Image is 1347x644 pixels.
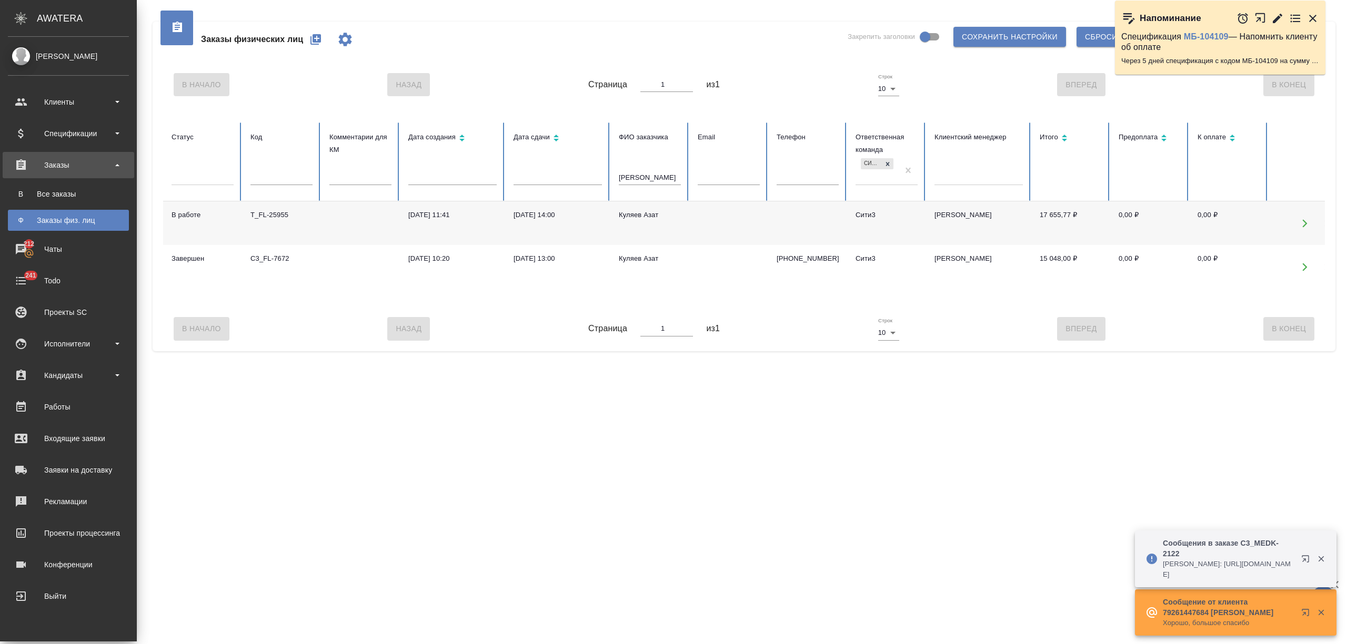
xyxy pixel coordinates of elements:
div: Клиентский менеджер [934,131,1023,144]
button: Сбросить все настройки [1077,27,1203,47]
div: [DATE] 11:41 [408,210,497,220]
div: Куляев Азат [619,210,681,220]
td: 15 048,00 ₽ [1031,245,1110,289]
a: Входящие заявки [3,425,134,452]
a: ВВсе заказы [8,183,129,205]
div: [PERSON_NAME] [8,50,129,62]
a: Конференции [3,551,134,578]
div: ФИО заказчика [619,131,681,144]
a: 241Todo [3,268,134,294]
button: Открыть в новой вкладке [1295,548,1320,574]
button: Сохранить настройки [953,27,1066,47]
div: Завершен [172,253,234,264]
td: [PERSON_NAME] [926,201,1031,245]
div: Чаты [8,241,129,257]
div: Статус [172,131,234,144]
button: Открыть [1294,212,1315,234]
div: 10 [878,325,899,340]
span: из 1 [706,78,720,91]
div: Сортировка [1040,131,1102,146]
button: Редактировать [1271,12,1284,25]
button: Закрыть [1310,554,1332,564]
button: Удалить [1316,212,1338,234]
div: Спецификации [8,126,129,141]
span: Закрепить заголовки [848,32,915,42]
div: T_FL-25955 [250,210,313,220]
a: Проекты SC [3,299,134,325]
div: Email [698,131,760,144]
p: Спецификация — Напомнить клиенту об оплате [1121,32,1319,53]
button: Открыть в новой вкладке [1254,7,1266,29]
div: [DATE] 14:00 [514,210,602,220]
button: Закрыть [1310,608,1332,617]
span: 212 [17,239,41,249]
td: 17 655,77 ₽ [1031,201,1110,245]
div: Заказы физ. лиц [13,215,124,226]
div: Ответственная команда [856,131,918,156]
button: Открыть в новой вкладке [1295,602,1320,627]
div: Комментарии для КМ [329,131,391,156]
div: AWATERA [37,8,137,29]
button: Создать [303,27,328,52]
span: из 1 [706,322,720,335]
button: Отложить [1237,12,1249,25]
div: Заявки на доставку [8,462,129,478]
p: Хорошо, большое спасибо [1163,618,1294,628]
div: Заказы [8,157,129,173]
div: Проекты SC [8,304,129,320]
td: 0,00 ₽ [1189,201,1268,245]
div: [DATE] 13:00 [514,253,602,264]
div: C3_FL-7672 [250,253,313,264]
div: Работы [8,399,129,415]
div: Проекты процессинга [8,525,129,541]
div: Сити3 [856,210,918,220]
div: Сортировка [514,131,602,146]
div: Куляев Азат [619,253,681,264]
button: Удалить [1316,256,1338,278]
div: Конференции [8,557,129,573]
a: Рекламации [3,488,134,515]
a: Выйти [3,583,134,609]
span: Сбросить все настройки [1085,30,1194,44]
a: Проекты процессинга [3,520,134,546]
a: МБ-104109 [1184,32,1229,41]
div: В работе [172,210,234,220]
div: Сити3 [856,253,918,264]
div: Выйти [8,588,129,604]
span: Страница [588,322,627,335]
p: Через 5 дней спецификация с кодом МБ-104109 на сумму 47220 RUB будет просрочена [1121,56,1319,66]
div: Исполнители [8,336,129,352]
div: [DATE] 10:20 [408,253,497,264]
button: Перейти в todo [1289,12,1302,25]
div: Телефон [777,131,839,144]
p: [PHONE_NUMBER] [777,253,839,264]
button: Открыть [1294,256,1315,278]
p: Сообщение от клиента 79261447684 [PERSON_NAME] [1163,597,1294,618]
div: 10 [878,81,899,96]
div: Входящие заявки [8,431,129,446]
p: Напоминание [1140,13,1201,24]
span: 241 [19,270,43,281]
div: Сортировка [1198,131,1260,146]
div: Сортировка [1119,131,1181,146]
div: Клиенты [8,94,129,110]
label: Строк [878,318,892,323]
span: Заказы физических лиц [201,33,303,46]
td: 0,00 ₽ [1189,245,1268,289]
div: Кандидаты [8,367,129,383]
p: [PERSON_NAME]: [URL][DOMAIN_NAME] [1163,559,1294,580]
div: Рекламации [8,494,129,509]
td: 0,00 ₽ [1110,201,1189,245]
td: 0,00 ₽ [1110,245,1189,289]
div: Todo [8,273,129,289]
a: Работы [3,394,134,420]
label: Строк [878,74,892,79]
td: [PERSON_NAME] [926,245,1031,289]
button: Закрыть [1306,12,1319,25]
div: Сортировка [408,131,497,146]
span: Сохранить настройки [962,30,1058,44]
p: Сообщения в заказе C3_MEDK-2122 [1163,538,1294,559]
span: Страница [588,78,627,91]
a: 212Чаты [3,236,134,262]
div: Все заказы [13,189,124,199]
